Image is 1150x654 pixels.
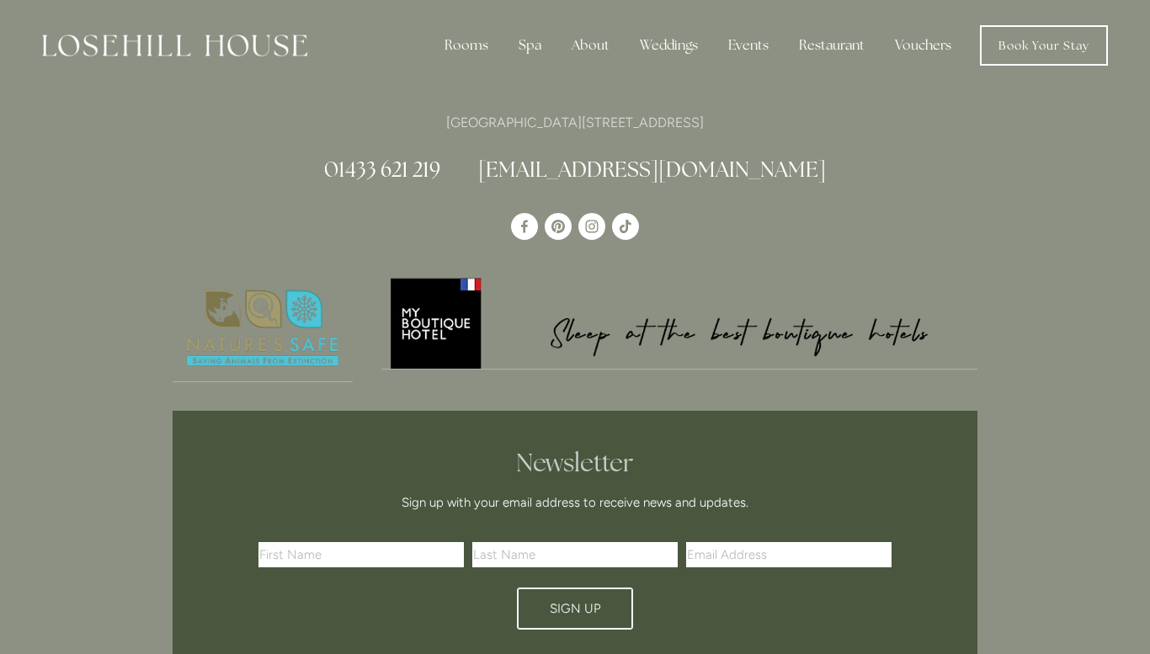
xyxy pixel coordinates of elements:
[550,601,601,616] span: Sign Up
[264,492,886,513] p: Sign up with your email address to receive news and updates.
[173,111,977,134] p: [GEOGRAPHIC_DATA][STREET_ADDRESS]
[686,542,892,567] input: Email Address
[472,542,678,567] input: Last Name
[324,156,440,183] a: 01433 621 219
[715,29,782,62] div: Events
[258,542,464,567] input: First Name
[264,448,886,478] h2: Newsletter
[511,213,538,240] a: Losehill House Hotel & Spa
[785,29,878,62] div: Restaurant
[517,588,633,630] button: Sign Up
[612,213,639,240] a: TikTok
[505,29,555,62] div: Spa
[980,25,1108,66] a: Book Your Stay
[381,275,978,370] a: My Boutique Hotel - Logo
[545,213,572,240] a: Pinterest
[431,29,502,62] div: Rooms
[42,35,307,56] img: Losehill House
[558,29,623,62] div: About
[478,156,826,183] a: [EMAIL_ADDRESS][DOMAIN_NAME]
[578,213,605,240] a: Instagram
[173,275,353,381] img: Nature's Safe - Logo
[881,29,965,62] a: Vouchers
[173,275,353,382] a: Nature's Safe - Logo
[381,275,978,369] img: My Boutique Hotel - Logo
[626,29,711,62] div: Weddings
